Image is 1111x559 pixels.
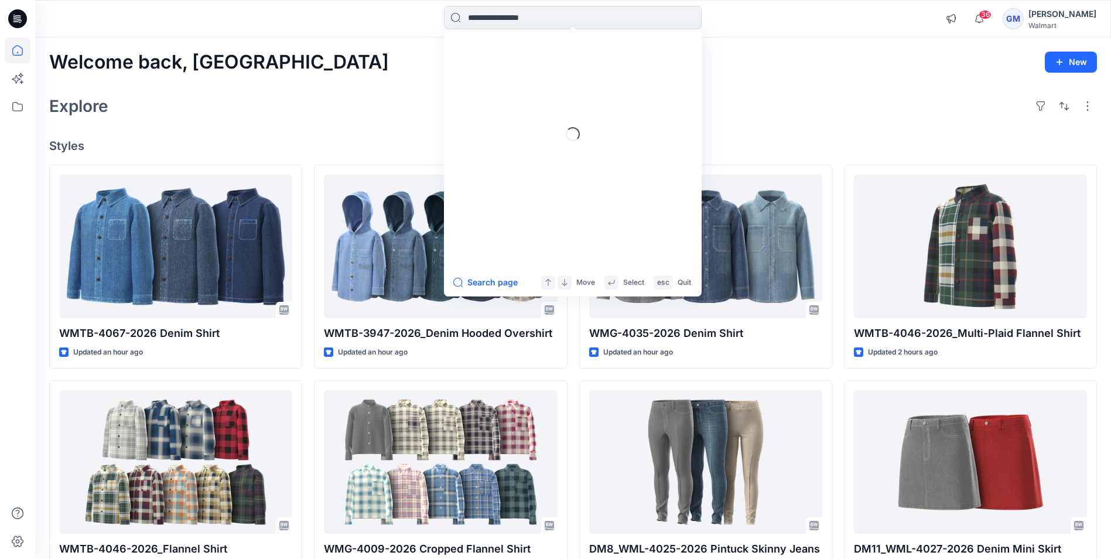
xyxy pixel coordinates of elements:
p: WMTB-3947-2026_Denim Hooded Overshirt [324,325,557,342]
p: DM8_WML-4025-2026 Pintuck Skinny Jeans [589,541,822,557]
p: WMTB-4046-2026_Flannel Shirt [59,541,292,557]
p: Updated an hour ago [603,346,673,359]
p: Updated 2 hours ago [868,346,938,359]
a: WMG-4009-2026 Cropped Flannel Shirt [324,390,557,534]
p: Quit [678,277,691,289]
a: WMTB-3947-2026_Denim Hooded Overshirt [324,175,557,318]
p: WMTB-4046-2026_Multi-Plaid Flannel Shirt [854,325,1087,342]
button: Search page [453,275,518,289]
p: WMG-4009-2026 Cropped Flannel Shirt [324,541,557,557]
div: [PERSON_NAME] [1028,7,1096,21]
a: WMTB-4067-2026 Denim Shirt [59,175,292,318]
a: DM11_WML-4027-2026 Denim Mini Skirt [854,390,1087,534]
p: Select [623,277,644,289]
h2: Explore [49,97,108,115]
a: WMTB-4046-2026_Multi-Plaid Flannel Shirt [854,175,1087,318]
div: Walmart [1028,21,1096,30]
a: DM8_WML-4025-2026 Pintuck Skinny Jeans [589,390,822,534]
a: WMTB-4046-2026_Flannel Shirt [59,390,292,534]
button: New [1045,52,1097,73]
p: WMTB-4067-2026 Denim Shirt [59,325,292,342]
p: WMG-4035-2026 Denim Shirt [589,325,822,342]
p: Updated an hour ago [338,346,408,359]
h4: Styles [49,139,1097,153]
span: 36 [979,10,992,19]
h2: Welcome back, [GEOGRAPHIC_DATA] [49,52,389,73]
a: WMG-4035-2026 Denim Shirt [589,175,822,318]
p: Updated an hour ago [73,346,143,359]
p: DM11_WML-4027-2026 Denim Mini Skirt [854,541,1087,557]
div: GM [1003,8,1024,29]
p: Move [576,277,595,289]
p: esc [657,277,669,289]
